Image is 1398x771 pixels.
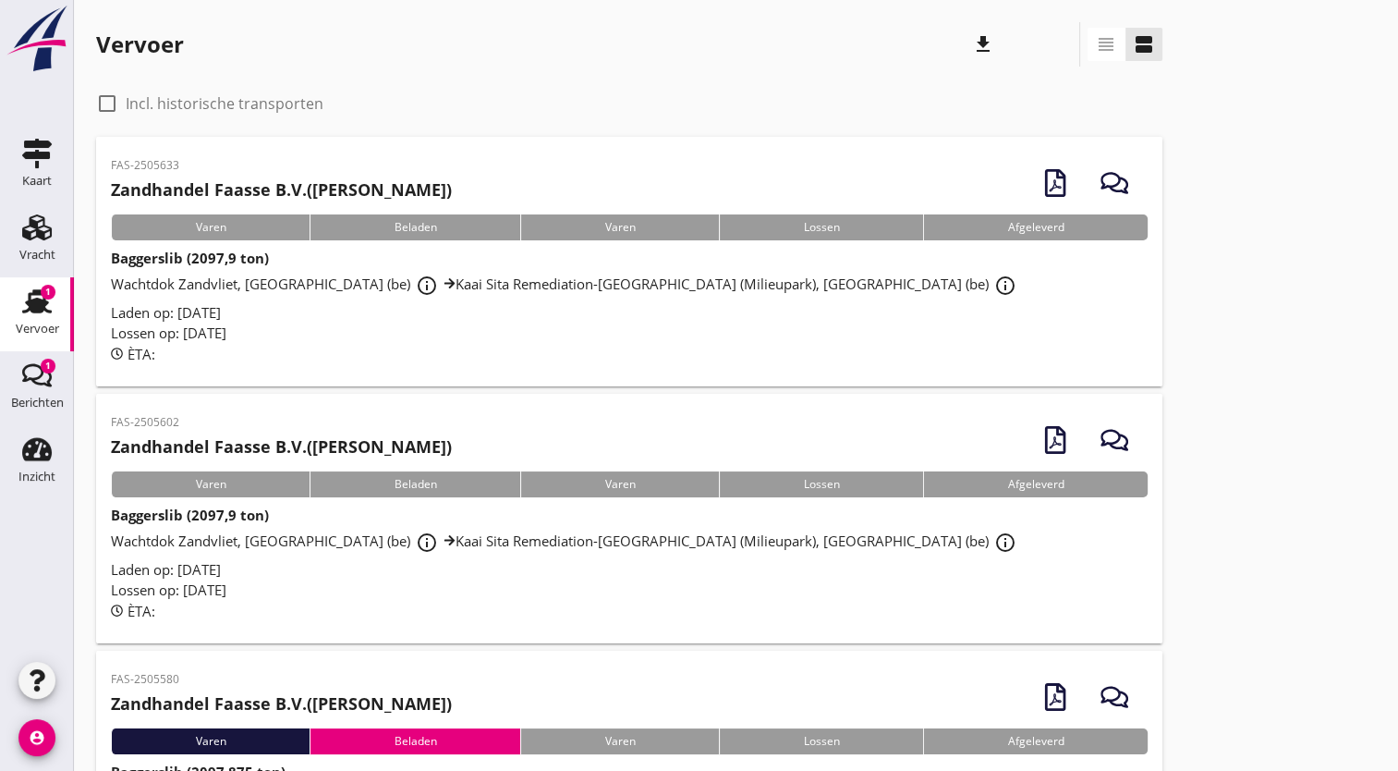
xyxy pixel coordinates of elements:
[111,435,307,458] strong: Zandhandel Faasse B.V.
[16,323,59,335] div: Vervoer
[18,719,55,756] i: account_circle
[456,275,989,293] font: Kaai Sita Remediation-[GEOGRAPHIC_DATA] (Milieupark), [GEOGRAPHIC_DATA] (be)
[111,671,179,687] font: FAS-2505580
[923,471,1148,497] div: Afgeleverd
[111,157,179,173] font: FAS-2505633
[111,178,307,201] strong: Zandhandel Faasse B.V.
[111,249,269,267] strong: Baggerslib (2097,9 ton)
[520,471,719,497] div: Varen
[111,414,179,430] font: FAS-2505602
[983,33,1116,55] i: zoeken
[111,214,310,240] div: Varen
[11,397,64,409] div: Berichten
[111,691,452,716] h2: ([PERSON_NAME])
[41,285,55,300] div: 1
[111,303,221,322] span: Laden op: [DATE]
[111,560,221,579] span: Laden op: [DATE]
[96,137,1162,386] a: FAS-2505633Zandhandel Faasse B.V.([PERSON_NAME])VarenBeladenVarenLossenAfgeleverdBaggerslib (2097...
[111,471,310,497] div: Varen
[994,532,1016,554] i: info_outline
[310,471,520,497] div: Beladen
[18,471,55,483] div: Inzicht
[96,394,1162,643] a: FAS-2505602Zandhandel Faasse B.V.([PERSON_NAME])VarenBeladenVarenLossenAfgeleverdBaggerslib (2097...
[416,275,438,297] i: info_outline
[994,275,1016,297] i: info_outline
[416,532,438,554] i: info_outline
[111,177,452,202] h2: ([PERSON_NAME])
[972,33,1039,55] i: downloaden
[111,728,310,754] div: Varen
[923,214,1148,240] div: Afgeleverd
[111,275,410,293] font: Wachtdok Zandvliet, [GEOGRAPHIC_DATA] (be)
[41,359,55,373] div: 1
[456,532,989,550] font: Kaai Sita Remediation-[GEOGRAPHIC_DATA] (Milieupark), [GEOGRAPHIC_DATA] (be)
[719,728,923,754] div: Lossen
[111,506,269,524] strong: Baggerslib (2097,9 ton)
[4,5,70,73] img: logo-small.a267ee39.svg
[310,728,520,754] div: Beladen
[719,214,923,240] div: Lossen
[111,532,410,550] font: Wachtdok Zandvliet, [GEOGRAPHIC_DATA] (be)
[719,471,923,497] div: Lossen
[923,728,1148,754] div: Afgeleverd
[111,324,226,342] span: Lossen op: [DATE]
[520,214,719,240] div: Varen
[128,345,155,363] span: ÈTA:
[111,581,226,599] span: Lossen op: [DATE]
[111,434,452,459] h2: ([PERSON_NAME])
[1095,33,1117,55] i: view_headline
[96,30,184,59] div: Vervoer
[126,94,323,113] label: Incl. historische transporten
[128,602,155,620] span: ÈTA:
[520,728,719,754] div: Varen
[19,249,55,261] div: Vracht
[1133,33,1155,55] i: view_agenda
[111,692,307,715] strong: Zandhandel Faasse B.V.
[310,214,520,240] div: Beladen
[22,175,52,187] div: Kaart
